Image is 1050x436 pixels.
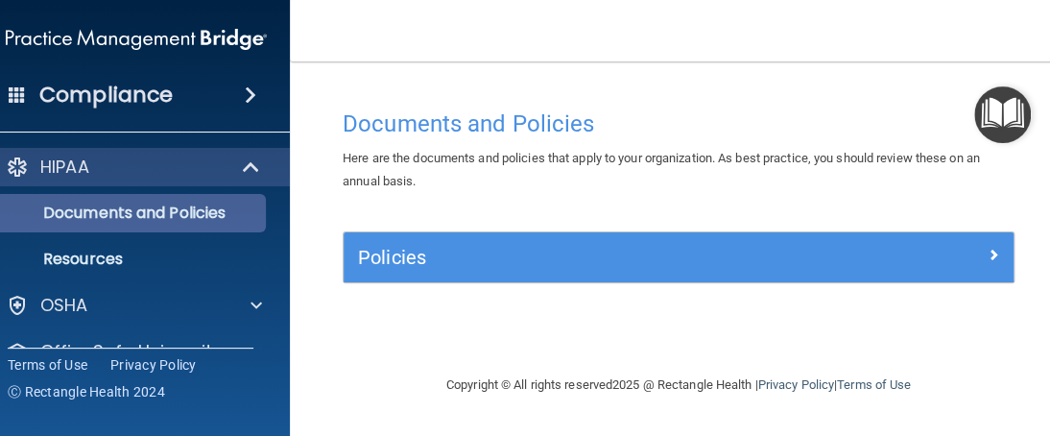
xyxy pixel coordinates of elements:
[40,294,88,317] p: OSHA
[343,151,980,188] span: Here are the documents and policies that apply to your organization. As best practice, you should...
[6,156,261,179] a: HIPAA
[8,382,165,401] span: Ⓒ Rectangle Health 2024
[358,242,999,273] a: Policies
[40,340,222,363] p: OfficeSafe University
[110,355,197,375] a: Privacy Policy
[39,82,173,109] h4: Compliance
[837,377,911,392] a: Terms of Use
[6,340,262,363] a: OfficeSafe University
[328,354,1029,416] div: Copyright © All rights reserved 2025 @ Rectangle Health | |
[757,377,833,392] a: Privacy Policy
[974,86,1031,143] button: Open Resource Center
[40,156,89,179] p: HIPAA
[6,20,267,59] img: PMB logo
[8,355,87,375] a: Terms of Use
[343,111,1014,136] h4: Documents and Policies
[6,294,262,317] a: OSHA
[358,247,832,268] h5: Policies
